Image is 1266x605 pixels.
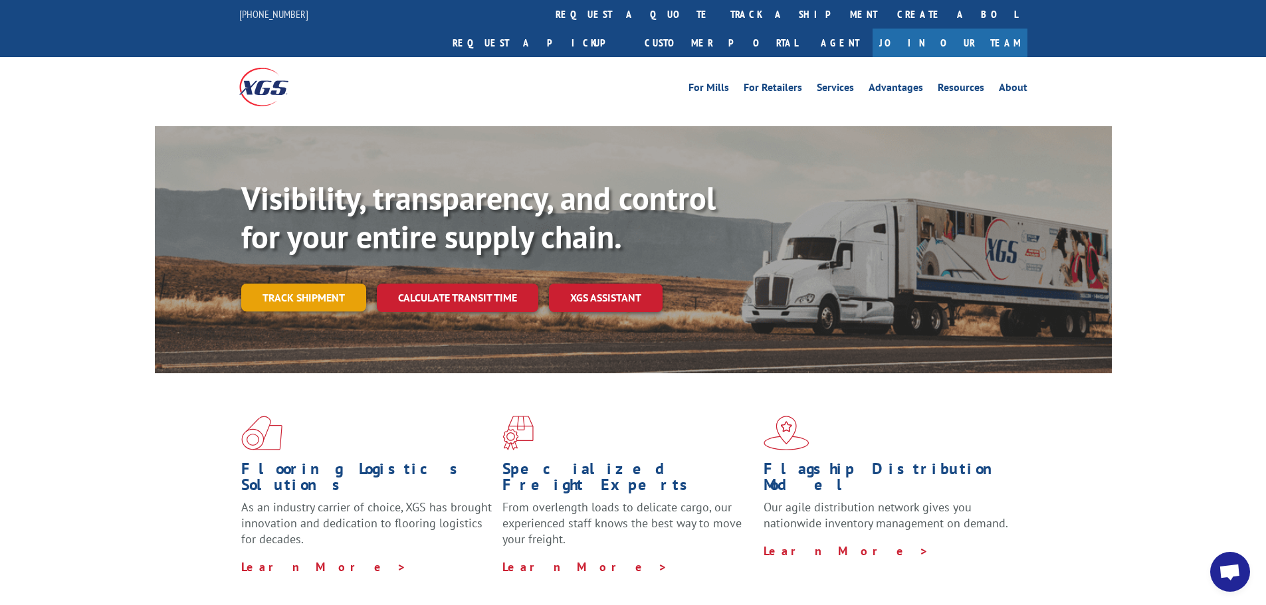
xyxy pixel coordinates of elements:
[764,543,929,559] a: Learn More >
[549,284,663,312] a: XGS ASSISTANT
[873,29,1027,57] a: Join Our Team
[764,416,809,450] img: xgs-icon-flagship-distribution-model-red
[241,461,492,499] h1: Flooring Logistics Solutions
[502,461,754,499] h1: Specialized Freight Experts
[635,29,807,57] a: Customer Portal
[817,82,854,97] a: Services
[239,7,308,21] a: [PHONE_NUMBER]
[443,29,635,57] a: Request a pickup
[938,82,984,97] a: Resources
[744,82,802,97] a: For Retailers
[241,284,366,311] a: Track shipment
[807,29,873,57] a: Agent
[999,82,1027,97] a: About
[869,82,923,97] a: Advantages
[241,177,716,257] b: Visibility, transparency, and control for your entire supply chain.
[241,416,282,450] img: xgs-icon-total-supply-chain-intelligence-red
[764,499,1008,531] span: Our agile distribution network gives you nationwide inventory management on demand.
[764,461,1015,499] h1: Flagship Distribution Model
[502,559,668,574] a: Learn More >
[1210,552,1250,592] div: Open chat
[502,499,754,559] p: From overlength loads to delicate cargo, our experienced staff knows the best way to move your fr...
[377,284,538,312] a: Calculate transit time
[241,499,492,547] span: As an industry carrier of choice, XGS has brought innovation and dedication to flooring logistics...
[241,559,407,574] a: Learn More >
[688,82,729,97] a: For Mills
[502,416,534,450] img: xgs-icon-focused-on-flooring-red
